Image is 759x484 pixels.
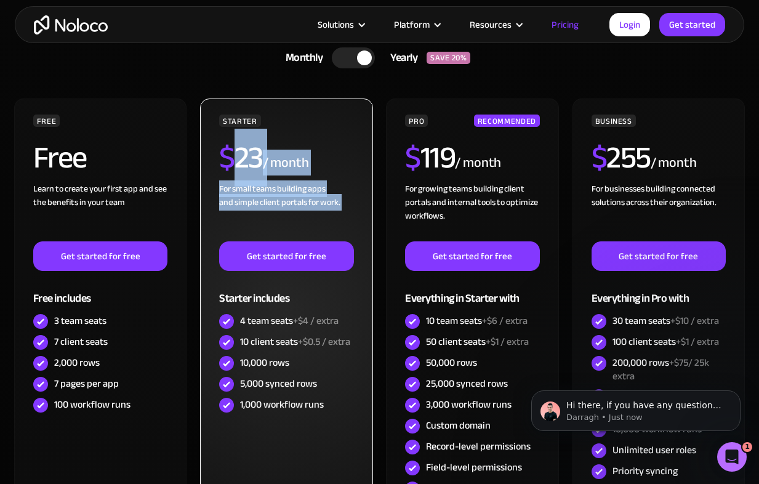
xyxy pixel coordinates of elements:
[592,129,607,187] span: $
[33,271,168,311] div: Free includes
[426,398,512,411] div: 3,000 workflow runs
[536,17,594,33] a: Pricing
[293,312,339,330] span: +$4 / extra
[426,461,522,474] div: Field-level permissions
[470,17,512,33] div: Resources
[676,333,719,351] span: +$1 / extra
[54,314,106,328] div: 3 team seats
[405,182,540,241] div: For growing teams building client portals and internal tools to optimize workflows.
[612,335,719,349] div: 100 client seats
[263,153,309,173] div: / month
[405,241,540,271] a: Get started for free
[219,241,354,271] a: Get started for free
[240,335,350,349] div: 10 client seats
[219,142,263,173] h2: 23
[394,17,430,33] div: Platform
[670,312,719,330] span: +$10 / extra
[54,398,131,411] div: 100 workflow runs
[427,52,470,64] div: SAVE 20%
[33,182,168,241] div: Learn to create your first app and see the benefits in your team ‍
[592,182,726,241] div: For businesses building connected solutions across their organization. ‍
[426,440,531,453] div: Record-level permissions
[742,442,752,452] span: 1
[33,241,168,271] a: Get started for free
[219,115,260,127] div: STARTER
[34,15,108,34] a: home
[482,312,528,330] span: +$6 / extra
[426,377,508,390] div: 25,000 synced rows
[612,443,696,457] div: Unlimited user roles
[379,17,454,33] div: Platform
[592,241,726,271] a: Get started for free
[454,17,536,33] div: Resources
[33,115,60,127] div: FREE
[609,13,650,36] a: Login
[455,153,501,173] div: / month
[54,356,100,369] div: 2,000 rows
[612,314,719,328] div: 30 team seats
[474,115,540,127] div: RECOMMENDED
[651,153,697,173] div: / month
[592,142,651,173] h2: 255
[426,314,528,328] div: 10 team seats
[486,333,529,351] span: +$1 / extra
[426,335,529,349] div: 50 client seats
[302,17,379,33] div: Solutions
[426,419,491,432] div: Custom domain
[375,49,427,67] div: Yearly
[54,377,119,390] div: 7 pages per app
[298,333,350,351] span: +$0.5 / extra
[219,271,354,311] div: Starter includes
[240,377,317,390] div: 5,000 synced rows
[270,49,332,67] div: Monthly
[33,142,87,173] h2: Free
[405,142,455,173] h2: 119
[513,365,759,451] iframe: Intercom notifications message
[318,17,354,33] div: Solutions
[659,13,725,36] a: Get started
[717,442,747,472] iframe: Intercom live chat
[612,464,678,478] div: Priority syncing
[405,129,420,187] span: $
[54,335,108,349] div: 7 client seats
[612,356,726,383] div: 200,000 rows
[240,314,339,328] div: 4 team seats
[240,398,324,411] div: 1,000 workflow runs
[405,115,428,127] div: PRO
[219,129,235,187] span: $
[219,182,354,241] div: For small teams building apps and simple client portals for work. ‍
[592,115,636,127] div: BUSINESS
[405,271,540,311] div: Everything in Starter with
[240,356,289,369] div: 10,000 rows
[426,356,477,369] div: 50,000 rows
[592,271,726,311] div: Everything in Pro with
